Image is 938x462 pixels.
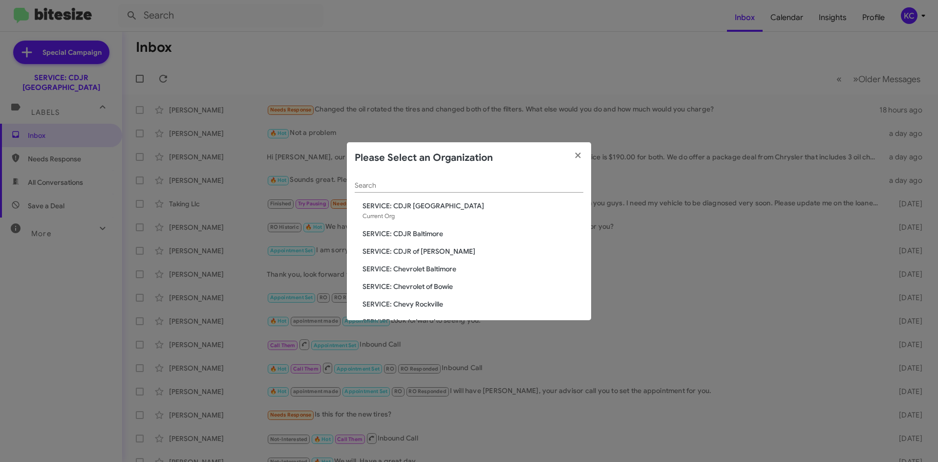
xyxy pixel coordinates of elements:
[362,246,583,256] span: SERVICE: CDJR of [PERSON_NAME]
[362,317,583,327] span: SERVICE: Honda Laurel
[362,282,583,291] span: SERVICE: Chevrolet of Bowie
[362,264,583,274] span: SERVICE: Chevrolet Baltimore
[362,229,583,239] span: SERVICE: CDJR Baltimore
[355,150,493,166] h2: Please Select an Organization
[362,201,583,211] span: SERVICE: CDJR [GEOGRAPHIC_DATA]
[362,299,583,309] span: SERVICE: Chevy Rockville
[362,212,395,220] span: Current Org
